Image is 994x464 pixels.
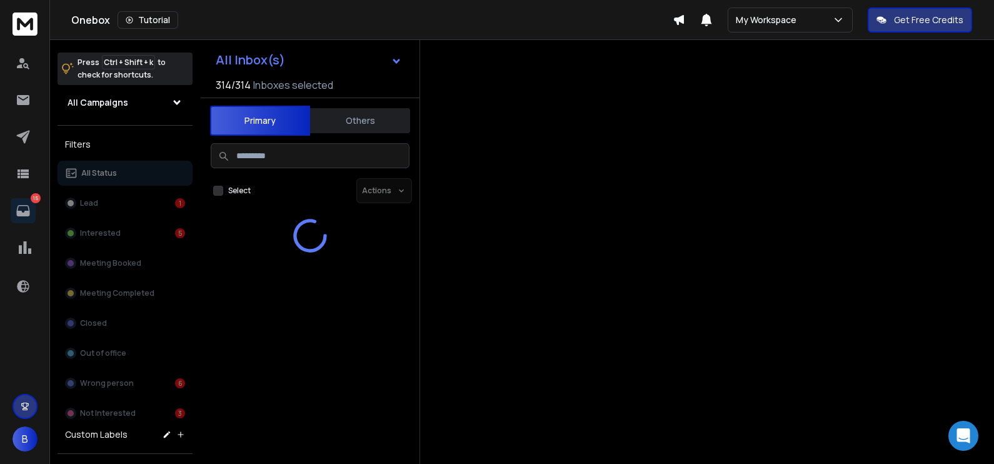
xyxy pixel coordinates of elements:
button: All Inbox(s) [206,48,412,73]
p: Press to check for shortcuts. [78,56,166,81]
p: My Workspace [736,14,801,26]
h3: Filters [58,136,193,153]
span: 314 / 314 [216,78,251,93]
h3: Inboxes selected [253,78,333,93]
button: B [13,426,38,451]
p: Get Free Credits [894,14,963,26]
button: Tutorial [118,11,178,29]
h1: All Inbox(s) [216,54,285,66]
h1: All Campaigns [68,96,128,109]
div: Onebox [71,11,673,29]
p: 15 [31,193,41,203]
div: Open Intercom Messenger [948,421,978,451]
label: Select [228,186,251,196]
button: All Campaigns [58,90,193,115]
h3: Custom Labels [65,428,128,441]
span: Ctrl + Shift + k [102,55,155,69]
button: Primary [210,106,310,136]
button: Others [310,107,410,134]
a: 15 [11,198,36,223]
button: Get Free Credits [868,8,972,33]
